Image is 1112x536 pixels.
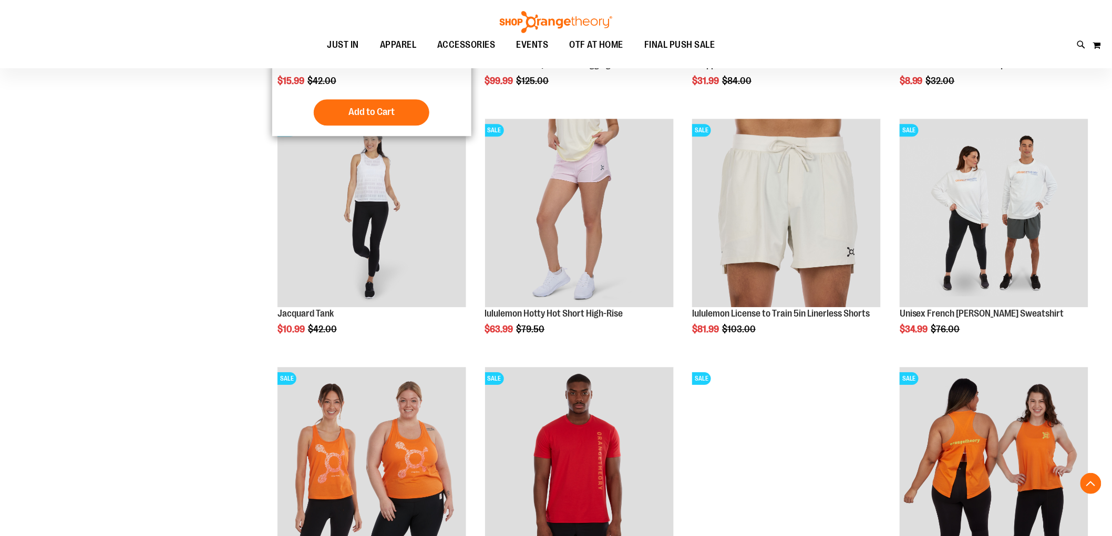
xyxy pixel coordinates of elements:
span: OTF AT HOME [570,33,624,57]
span: $31.99 [692,76,720,86]
div: product [272,113,471,362]
span: $10.99 [277,324,306,334]
span: SALE [900,372,919,385]
span: $15.99 [277,76,306,86]
a: Unisex French Terry Crewneck Sweatshirt primary imageSALE [900,119,1088,309]
button: Add to Cart [314,99,429,125]
span: $34.99 [900,324,930,334]
span: $32.00 [926,76,956,86]
a: Shoulder Short Sleeve Crop Tee [900,59,1021,70]
span: JUST IN [327,33,359,57]
img: lululemon Hotty Hot Short High-Rise [485,119,674,307]
span: $79.50 [517,324,547,334]
span: $84.00 [722,76,753,86]
img: Unisex French Terry Crewneck Sweatshirt primary image [900,119,1088,307]
a: OTF AT HOME [559,33,634,57]
a: lululemon Hotty Hot Short High-RiseSALE [485,119,674,309]
img: Shop Orangetheory [498,11,614,33]
a: Rhone Revive 7/8 Pocket Legging [485,59,611,70]
div: product [687,113,886,362]
div: product [480,113,679,362]
a: EVENTS [506,33,559,57]
span: $42.00 [307,76,338,86]
span: $8.99 [900,76,924,86]
span: SALE [277,372,296,385]
div: product [894,113,1094,362]
a: Front view of Jacquard TankSALE [277,119,466,309]
a: ACCESSORIES [427,33,506,57]
a: lululemon License to Train 5in Linerless Shorts [692,308,870,319]
span: $99.99 [485,76,515,86]
span: FINAL PUSH SALE [644,33,715,57]
span: $76.00 [931,324,962,334]
button: Back To Top [1080,473,1101,494]
span: $103.00 [722,324,757,334]
a: Push V-Neck Tank [277,59,345,70]
span: SALE [900,124,919,136]
span: $81.99 [692,324,720,334]
span: APPAREL [380,33,417,57]
img: Front view of Jacquard Tank [277,119,466,307]
span: ACCESSORIES [437,33,496,57]
a: FINAL PUSH SALE [634,33,726,57]
span: SALE [692,124,711,136]
img: lululemon License to Train 5in Linerless Shorts [692,119,881,307]
span: Add to Cart [348,106,395,118]
span: $63.99 [485,324,515,334]
a: lululemon License to Train 5in Linerless ShortsSALE [692,119,881,309]
span: EVENTS [517,33,549,57]
span: $42.00 [308,324,338,334]
span: SALE [485,124,504,136]
span: SALE [692,372,711,385]
a: APPAREL [369,33,427,57]
a: Jacquard Tank [277,308,334,319]
span: SALE [485,372,504,385]
a: lululemon Hotty Hot Short High-Rise [485,308,623,319]
a: JUST IN [316,33,369,57]
a: Unisex French [PERSON_NAME] Sweatshirt [900,308,1064,319]
span: $125.00 [517,76,551,86]
a: Cropped Anorak [692,59,754,70]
